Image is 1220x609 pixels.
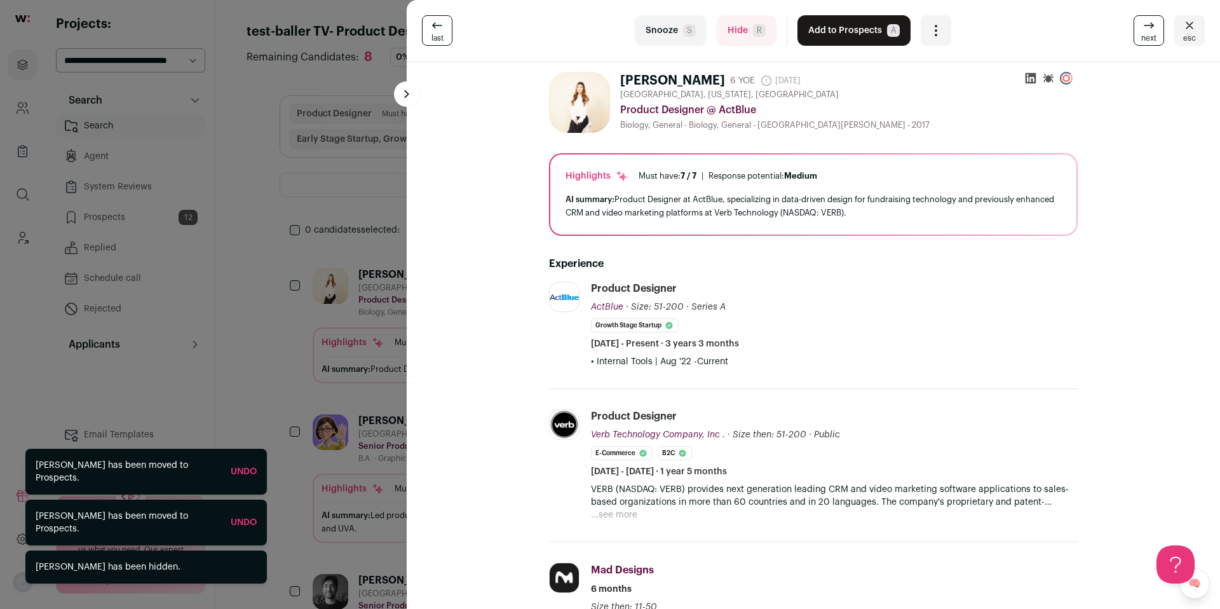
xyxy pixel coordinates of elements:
span: R [753,24,766,37]
span: · Size: 51-200 [626,303,684,311]
div: Product Designer at ActBlue, specializing in data-driven design for fundraising technology and pr... [566,193,1061,219]
span: · Size then: 51-200 [728,430,806,439]
p: • Internal Tools | Aug '22 -Current [591,355,1078,368]
button: HideR [717,15,776,46]
span: 6 months [591,583,632,596]
span: Series A [691,303,726,311]
button: ...see more [591,509,637,521]
div: [PERSON_NAME] has been moved to Prospects. [36,459,220,484]
span: [DATE] [760,74,801,87]
span: AI summary: [566,195,614,203]
ul: | [639,171,817,181]
span: next [1141,33,1156,43]
img: 88f0596ba5c748ee68390354355ad6e77a29a9effba0a5645bade8ac8cee4764.jpg [550,410,579,439]
img: 16ca35b02b730ac7245eef36dacb671c21d04d6c05576bba3c1d45739b0d5d1c.jpg [550,563,579,592]
div: Biology, General - Biology, General - [GEOGRAPHIC_DATA][PERSON_NAME] - 2017 [620,120,1078,130]
span: Mad Designs [591,565,654,575]
a: Undo [231,518,257,527]
img: 8edb668b7f5c37eb95a3c5d7c7a46d5b206aff744599e38d195409fe1873d3db [549,72,610,133]
iframe: Help Scout Beacon - Open [1156,545,1195,584]
div: Product Designer [591,282,677,296]
li: Growth Stage Startup [591,318,679,332]
span: · [686,301,689,313]
span: · [809,428,811,441]
span: [DATE] - [DATE] · 1 year 5 months [591,465,727,478]
a: last [422,15,452,46]
div: Product Designer @ ActBlue [620,102,1078,118]
button: Open dropdown [921,15,951,46]
div: Must have: [639,171,696,181]
span: ActBlue [591,303,623,311]
span: S [683,24,696,37]
span: [GEOGRAPHIC_DATA], [US_STATE], [GEOGRAPHIC_DATA] [620,90,839,100]
h2: Experience [549,256,1078,271]
div: Product Designer [591,409,677,423]
span: esc [1183,33,1196,43]
a: next [1134,15,1164,46]
span: Medium [784,172,817,180]
button: Add to ProspectsA [797,15,911,46]
button: SnoozeS [635,15,707,46]
span: last [431,33,444,43]
div: [PERSON_NAME] has been hidden. [36,561,180,573]
span: 7 / 7 [681,172,696,180]
div: Response potential: [708,171,817,181]
a: 🧠 [1179,568,1210,599]
span: Public [814,430,840,439]
li: E-commerce [591,446,653,460]
div: 6 YOE [730,74,755,87]
p: VERB (NASDAQ: VERB) provides next generation leading CRM and video marketing software application... [591,483,1078,509]
span: [DATE] - Present · 3 years 3 months [591,338,739,350]
img: 6bb1de370709df36804e150ca58292490b10af6ca56fa9ea3d7f4b8aac6f9efe.jpg [550,294,579,301]
h1: [PERSON_NAME] [620,72,725,90]
span: A [887,24,900,37]
div: [PERSON_NAME] has been moved to Prospects. [36,510,220,535]
span: Verb Technology Company, Inc . [591,430,725,439]
button: Close [1174,15,1205,46]
a: Undo [231,467,257,476]
li: B2C [658,446,692,460]
div: Highlights [566,170,628,182]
